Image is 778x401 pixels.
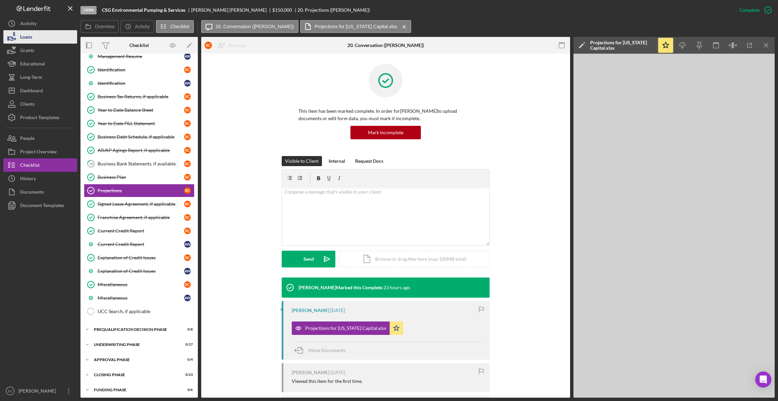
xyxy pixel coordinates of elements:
[216,24,294,29] label: 20. Conversation ([PERSON_NAME])
[184,120,191,127] div: R C
[368,126,403,139] div: Mark Incomplete
[739,3,760,17] div: Complete
[205,42,212,49] div: R C
[98,148,184,153] div: AR/AP Agings Report, if applicable
[129,43,149,48] div: Checklist
[84,305,194,318] a: UCC Search, if applicable
[184,254,191,261] div: R C
[184,201,191,207] div: R C
[94,373,176,377] div: Closing Phase
[184,66,191,73] div: R C
[201,20,298,33] button: 20. Conversation ([PERSON_NAME])
[84,238,194,251] a: Current Credit ReportAW
[350,126,421,139] button: Mark Incomplete
[3,384,77,398] button: BZ[PERSON_NAME]
[184,295,191,301] div: A W
[98,161,184,166] div: Business Bank Statements, if available
[330,308,345,313] time: 2025-09-30 13:32
[201,39,254,52] button: RCReassign
[98,215,184,220] div: Franchise Agreement, if applicable
[298,285,382,290] div: [PERSON_NAME] Marked this Complete
[98,255,184,260] div: Explanation of Credit Issues
[184,107,191,113] div: R C
[98,107,184,113] div: Year to Date Balance Sheet
[84,77,194,90] a: IdentificationAW
[733,3,775,17] button: Complete
[191,7,272,13] div: [PERSON_NAME] [PERSON_NAME]
[98,81,184,86] div: Identification
[84,50,194,63] a: Management ResumeAW
[98,174,184,180] div: Business Plan
[84,278,194,291] a: MiscellaneousRC
[329,156,345,166] div: Internal
[184,134,191,140] div: R C
[84,144,194,157] a: AR/AP Agings Report, if applicableRC
[282,251,335,267] button: Send
[17,384,60,399] div: [PERSON_NAME]
[181,373,193,377] div: 0 / 23
[315,24,397,29] label: Projections for [US_STATE] Capital.xlsx
[98,54,184,59] div: Management Resume
[80,6,97,14] div: Open
[84,63,194,77] a: IdentificationRC
[184,174,191,181] div: R C
[184,80,191,87] div: A W
[184,187,191,194] div: R C
[347,43,424,48] div: 20. Conversation ([PERSON_NAME])
[84,130,194,144] a: Business Debt Schedule, if applicableRC
[84,117,194,130] a: Year to Date P&L StatementRC
[300,20,411,33] button: Projections for [US_STATE] Capital.xlsx
[184,228,191,234] div: R C
[84,197,194,211] a: Signed Lease Agreement, if applicableRC
[181,358,193,362] div: 0 / 4
[292,308,329,313] div: [PERSON_NAME]
[184,160,191,167] div: R C
[98,94,184,99] div: Business Tax Returns, if applicable
[98,121,184,126] div: Year to Date P&L Statement
[98,309,194,314] div: UCC Search, if applicable
[98,242,184,247] div: Current Credit Report
[305,325,386,331] div: Projections for [US_STATE] Capital.xlsx
[8,389,12,393] text: BZ
[181,328,193,332] div: 0 / 8
[156,20,194,33] button: Checklist
[98,134,184,140] div: Business Debt Schedule, if applicable
[282,156,322,166] button: Visible to Client
[80,20,119,33] button: Overview
[135,24,150,29] label: Activity
[98,228,184,234] div: Current Credit Report
[573,54,775,398] iframe: Document Preview
[120,20,154,33] button: Activity
[330,370,345,375] time: 2025-09-24 16:08
[229,39,247,52] div: Reassign
[292,321,403,335] button: Projections for [US_STATE] Capital.xlsx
